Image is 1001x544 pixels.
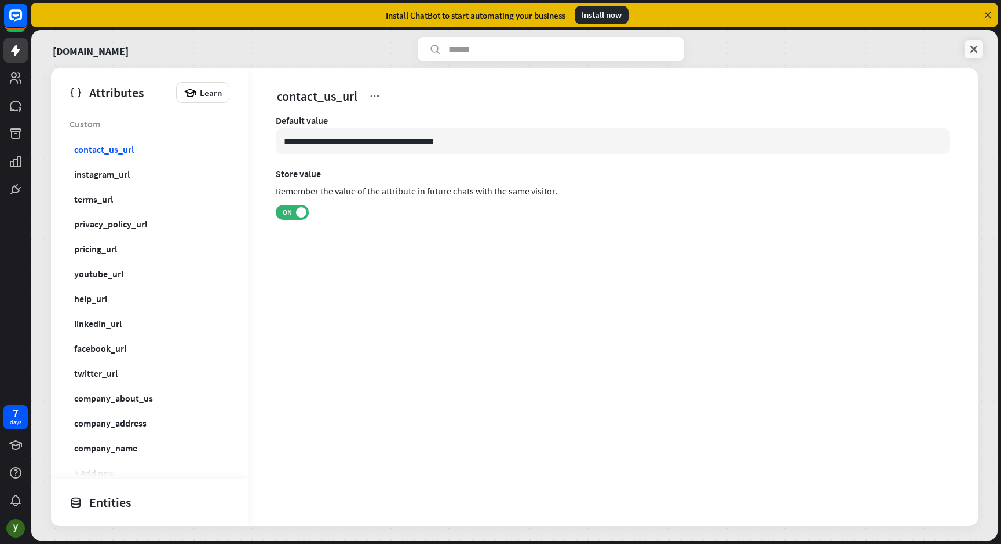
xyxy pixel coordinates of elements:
[386,10,565,21] div: Install ChatBot to start automating your business
[70,492,224,512] div: Entities
[67,188,227,210] a: terms_url
[67,163,227,185] a: instagram_url
[67,411,227,434] a: company_address
[53,37,129,61] a: [DOMAIN_NAME]
[67,138,227,160] a: contact_us_url
[67,287,227,310] a: help_url
[74,343,126,354] div: facebook_url
[74,392,153,404] div: company_about_us
[67,387,227,409] a: company_about_us
[200,87,222,98] span: Learn
[67,212,227,235] a: privacy_policy_url
[74,268,123,280] div: youtube_url
[276,182,950,203] div: Remember the value of the attribute in future chats with the same visitor.
[74,218,147,230] div: privacy_policy_url
[13,408,19,418] div: 7
[74,293,107,304] div: help_url
[67,337,227,359] a: facebook_url
[10,418,21,427] div: days
[278,208,296,217] span: ON
[575,6,629,24] div: Install now
[67,312,227,335] a: linkedin_url
[67,237,227,260] a: pricing_url
[67,262,227,285] a: youtube_url
[9,5,44,39] button: Open LiveChat chat widget
[74,417,147,429] div: company_address
[276,87,359,105] span: contact_us_url
[70,83,170,102] div: Attributes
[74,193,113,205] div: terms_url
[74,318,122,329] div: linkedin_url
[67,362,227,384] a: twitter_url
[70,112,229,135] span: Custom
[74,168,130,180] div: instagram_url
[74,467,115,479] div: + Add new
[3,405,28,429] a: 7 days
[276,115,950,126] div: Default value
[74,144,134,155] div: contact_us_url
[276,168,950,179] label: Store value
[67,436,227,459] a: company_name
[74,243,117,255] div: pricing_url
[74,367,118,379] div: twitter_url
[74,442,137,454] div: company_name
